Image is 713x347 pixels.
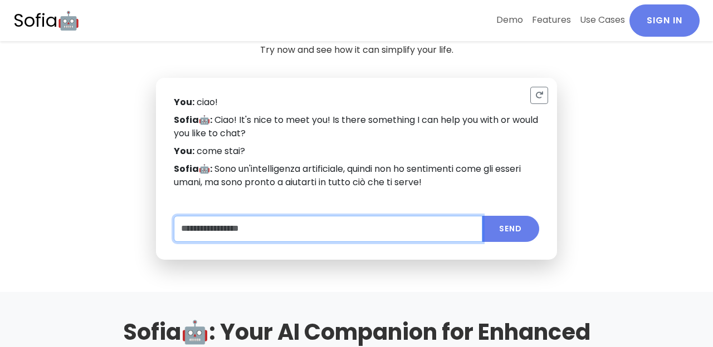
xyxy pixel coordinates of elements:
span: Sono un'intelligenza artificiale, quindi non ho sentimenti come gli esseri umani, ma sono pronto ... [174,162,521,189]
a: Sign In [629,4,700,37]
strong: You: [174,96,194,108]
strong: Sofia🤖: [174,113,212,126]
button: Reset [530,87,548,104]
a: Sofia🤖 [13,4,80,37]
a: Features [528,4,575,36]
p: Try now and see how it can simplify your life. [52,43,661,57]
span: ciao! [197,96,218,108]
span: come stai? [197,145,245,157]
strong: You: [174,145,194,157]
a: Demo [492,4,528,36]
button: Submit [482,216,539,242]
strong: Sofia🤖: [174,162,212,175]
span: Ciao! It's nice to meet you! Is there something I can help you with or would you like to chat? [174,113,538,140]
a: Use Cases [575,4,629,36]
